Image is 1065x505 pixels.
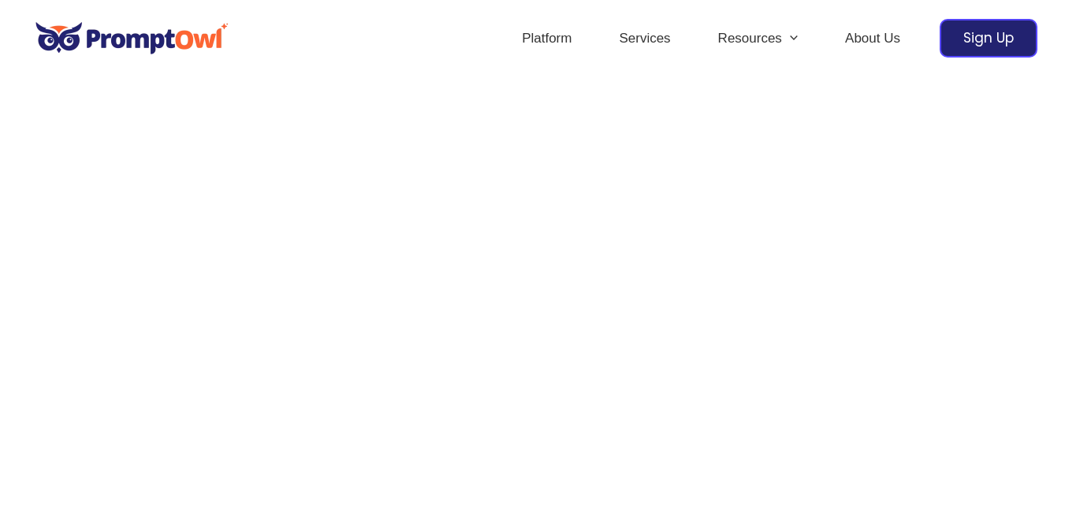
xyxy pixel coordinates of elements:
[694,11,821,66] a: ResourcesMenu Toggle
[498,11,595,66] a: Platform
[498,11,924,66] nav: Site Navigation: Header
[28,11,236,65] img: promptowl.ai logo
[940,19,1037,58] a: Sign Up
[595,11,694,66] a: Services
[821,11,924,66] a: About Us
[782,11,798,66] span: Menu Toggle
